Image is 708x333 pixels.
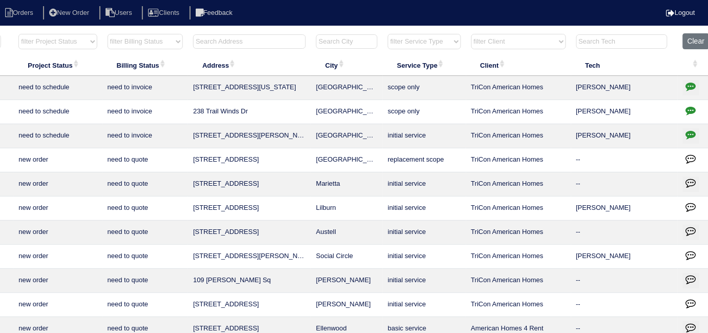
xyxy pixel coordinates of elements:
[316,34,378,49] input: Search City
[188,197,311,221] td: [STREET_ADDRESS]
[311,197,383,221] td: Lilburn
[311,124,383,148] td: [GEOGRAPHIC_DATA]
[311,76,383,100] td: [GEOGRAPHIC_DATA]
[383,172,466,197] td: initial service
[102,124,188,148] td: need to invoice
[571,269,678,293] td: --
[142,9,188,16] a: Clients
[311,221,383,245] td: Austell
[188,172,311,197] td: [STREET_ADDRESS]
[666,9,695,16] a: Logout
[188,100,311,124] td: 238 Trail Winds Dr
[102,269,188,293] td: need to quote
[188,124,311,148] td: [STREET_ADDRESS][PERSON_NAME]
[571,124,678,148] td: [PERSON_NAME]
[311,245,383,269] td: Social Circle
[102,148,188,172] td: need to quote
[188,269,311,293] td: 109 [PERSON_NAME] Sq
[571,172,678,197] td: --
[571,76,678,100] td: [PERSON_NAME]
[383,221,466,245] td: initial service
[13,76,102,100] td: need to schedule
[466,269,571,293] td: TriCon American Homes
[99,9,140,16] a: Users
[311,148,383,172] td: [GEOGRAPHIC_DATA]
[383,293,466,317] td: initial service
[102,197,188,221] td: need to quote
[13,197,102,221] td: new order
[466,124,571,148] td: TriCon American Homes
[466,197,571,221] td: TriCon American Homes
[13,172,102,197] td: new order
[466,221,571,245] td: TriCon American Homes
[311,54,383,76] th: City: activate to sort column ascending
[188,293,311,317] td: [STREET_ADDRESS]
[102,245,188,269] td: need to quote
[383,100,466,124] td: scope only
[188,76,311,100] td: [STREET_ADDRESS][US_STATE]
[13,124,102,148] td: need to schedule
[466,76,571,100] td: TriCon American Homes
[188,221,311,245] td: [STREET_ADDRESS]
[571,100,678,124] td: [PERSON_NAME]
[383,245,466,269] td: initial service
[466,54,571,76] th: Client: activate to sort column ascending
[102,293,188,317] td: need to quote
[102,76,188,100] td: need to invoice
[43,6,97,20] li: New Order
[571,197,678,221] td: [PERSON_NAME]
[188,148,311,172] td: [STREET_ADDRESS]
[571,245,678,269] td: [PERSON_NAME]
[383,54,466,76] th: Service Type: activate to sort column ascending
[383,148,466,172] td: replacement scope
[576,34,668,49] input: Search Tech
[466,293,571,317] td: TriCon American Homes
[571,293,678,317] td: --
[311,269,383,293] td: [PERSON_NAME]
[466,148,571,172] td: TriCon American Homes
[466,245,571,269] td: TriCon American Homes
[311,172,383,197] td: Marietta
[311,100,383,124] td: [GEOGRAPHIC_DATA]
[13,54,102,76] th: Project Status: activate to sort column ascending
[13,293,102,317] td: new order
[188,245,311,269] td: [STREET_ADDRESS][PERSON_NAME]
[13,269,102,293] td: new order
[13,245,102,269] td: new order
[190,6,241,20] li: Feedback
[99,6,140,20] li: Users
[466,100,571,124] td: TriCon American Homes
[102,172,188,197] td: need to quote
[102,100,188,124] td: need to invoice
[383,124,466,148] td: initial service
[571,221,678,245] td: --
[13,148,102,172] td: new order
[188,54,311,76] th: Address: activate to sort column ascending
[102,221,188,245] td: need to quote
[383,76,466,100] td: scope only
[142,6,188,20] li: Clients
[571,148,678,172] td: --
[193,34,306,49] input: Search Address
[311,293,383,317] td: [PERSON_NAME]
[571,54,678,76] th: Tech
[466,172,571,197] td: TriCon American Homes
[13,221,102,245] td: new order
[383,269,466,293] td: initial service
[13,100,102,124] td: need to schedule
[102,54,188,76] th: Billing Status: activate to sort column ascending
[43,9,97,16] a: New Order
[383,197,466,221] td: initial service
